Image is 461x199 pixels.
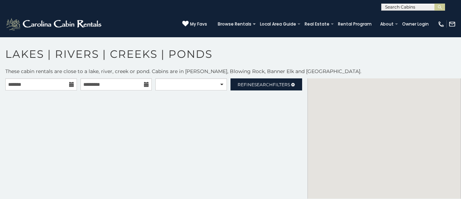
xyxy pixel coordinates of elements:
[301,19,333,29] a: Real Estate
[230,78,302,90] a: RefineSearchFilters
[182,21,207,28] a: My Favs
[254,82,273,87] span: Search
[190,21,207,27] span: My Favs
[334,19,375,29] a: Rental Program
[449,21,456,28] img: mail-regular-white.png
[5,17,104,31] img: White-1-2.png
[399,19,432,29] a: Owner Login
[214,19,255,29] a: Browse Rentals
[238,82,290,87] span: Refine Filters
[377,19,397,29] a: About
[438,21,445,28] img: phone-regular-white.png
[256,19,300,29] a: Local Area Guide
